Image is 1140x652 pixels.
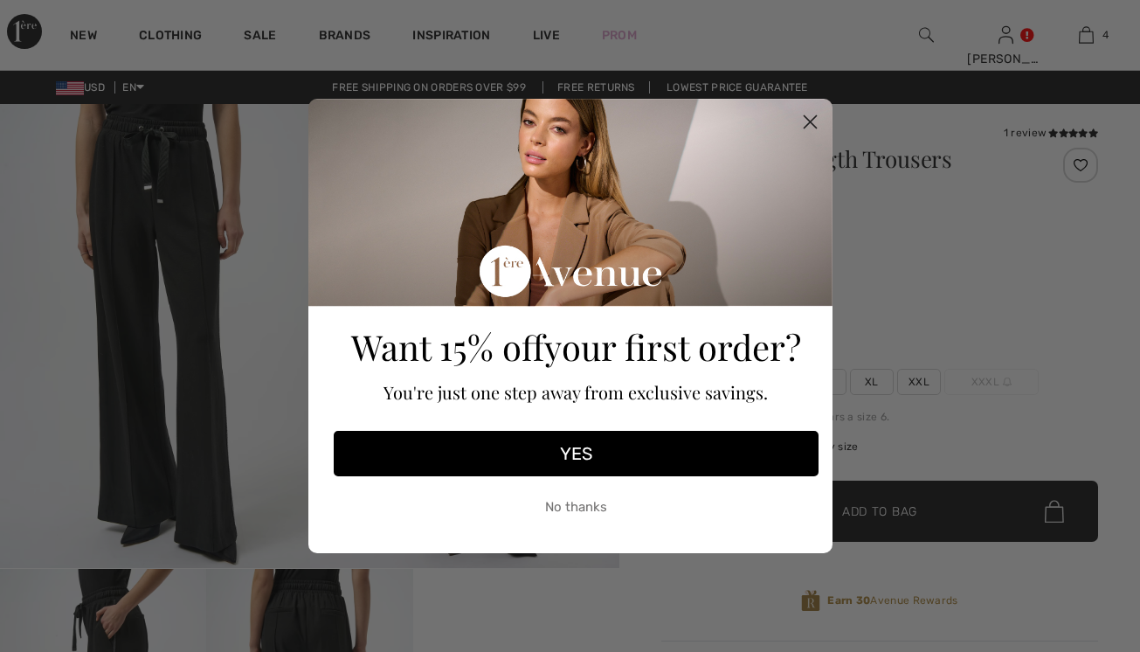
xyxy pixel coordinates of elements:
[334,431,819,476] button: YES
[334,485,819,529] button: No thanks
[351,323,544,370] span: Want 15% off
[795,107,826,137] button: Close dialog
[383,380,768,404] span: You're just one step away from exclusive savings.
[544,323,801,370] span: your first order?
